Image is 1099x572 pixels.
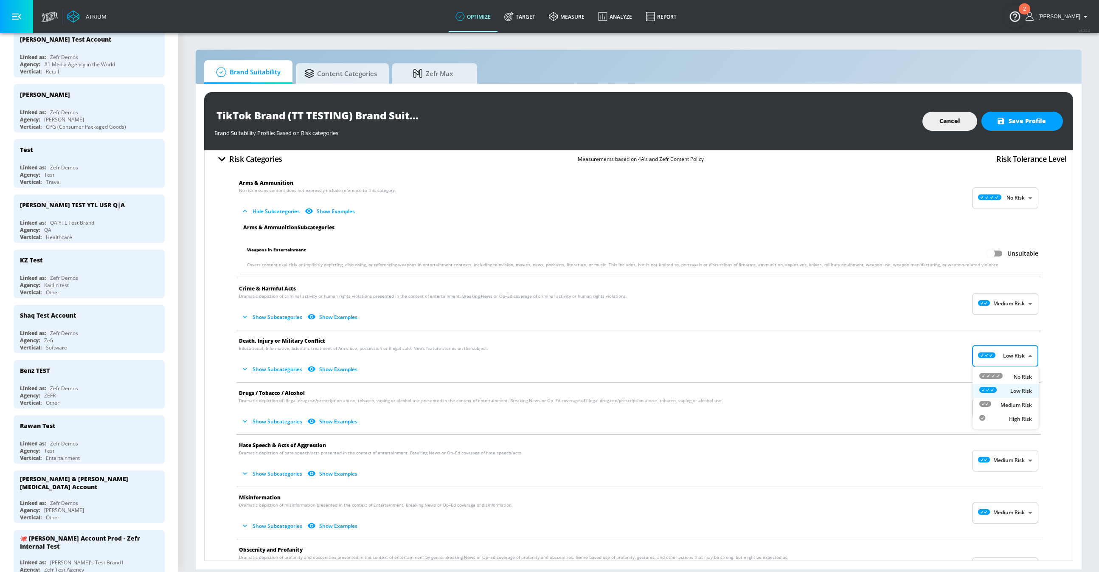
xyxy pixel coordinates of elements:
p: No Risk [1014,373,1032,381]
p: High Risk [1009,415,1032,423]
p: Low Risk [1010,387,1032,395]
button: Open Resource Center, 2 new notifications [1003,4,1027,28]
div: 2 [1023,9,1026,20]
p: Medium Risk [1001,401,1032,409]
